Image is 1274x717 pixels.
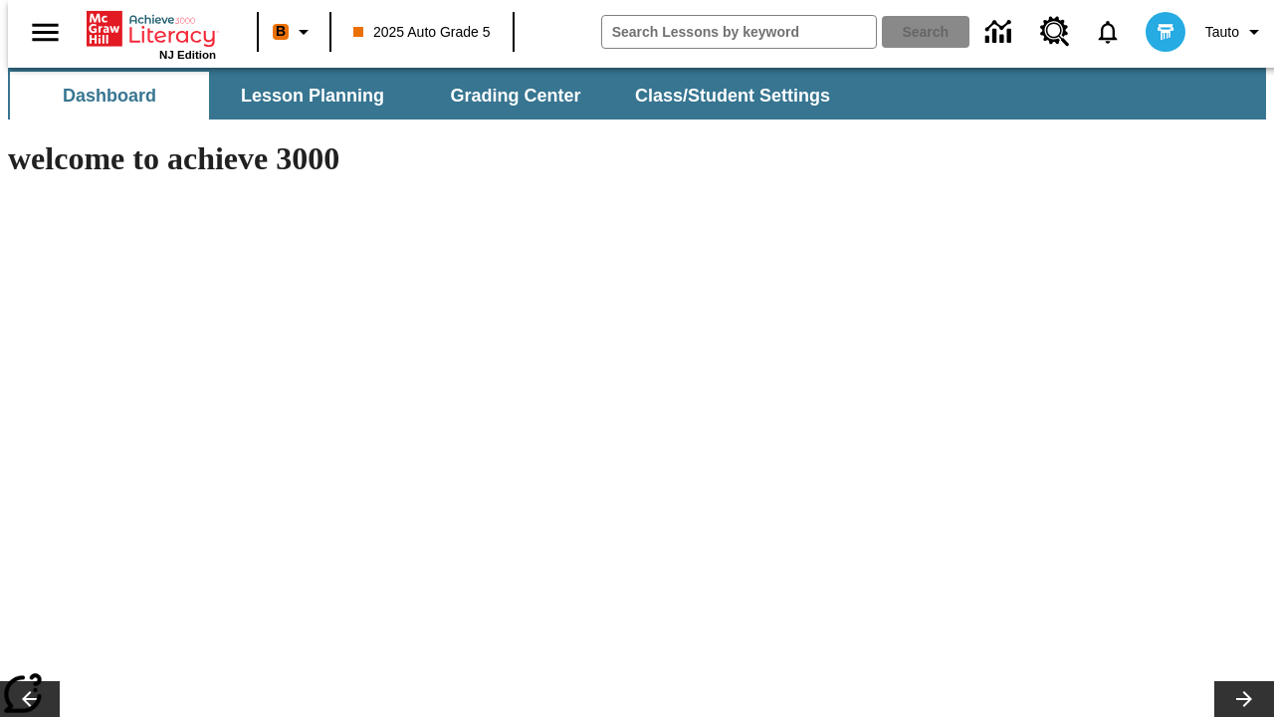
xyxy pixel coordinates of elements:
input: search field [602,16,876,48]
button: Class/Student Settings [619,72,846,119]
span: Lesson Planning [241,85,384,108]
div: Home [87,7,216,61]
div: SubNavbar [8,72,848,119]
a: Notifications [1082,6,1134,58]
span: Tauto [1205,22,1239,43]
a: Data Center [973,5,1028,60]
h1: welcome to achieve 3000 [8,140,868,177]
span: Grading Center [450,85,580,108]
button: Grading Center [416,72,615,119]
div: SubNavbar [8,68,1266,119]
span: Class/Student Settings [635,85,830,108]
a: Resource Center, Will open in new tab [1028,5,1082,59]
button: Dashboard [10,72,209,119]
img: avatar image [1146,12,1185,52]
span: B [276,19,286,44]
span: NJ Edition [159,49,216,61]
button: Lesson Planning [213,72,412,119]
button: Profile/Settings [1197,14,1274,50]
button: Open side menu [16,3,75,62]
button: Boost Class color is orange. Change class color [265,14,323,50]
span: 2025 Auto Grade 5 [353,22,491,43]
button: Lesson carousel, Next [1214,681,1274,717]
button: Select a new avatar [1134,6,1197,58]
a: Home [87,9,216,49]
span: Dashboard [63,85,156,108]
